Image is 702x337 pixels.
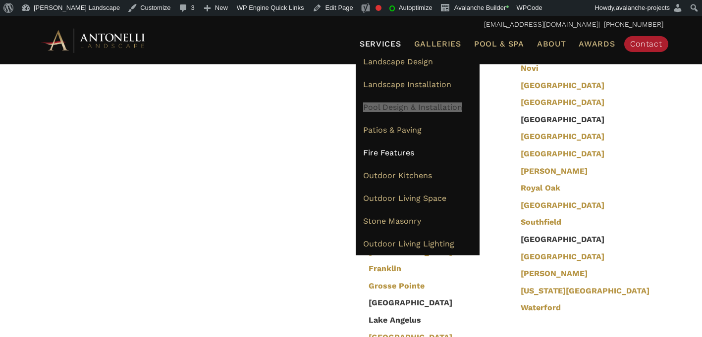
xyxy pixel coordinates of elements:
span: Fire Features [363,148,414,157]
span: • [506,2,509,12]
a: Awards [575,38,619,50]
a: Grosse Pointe [369,281,425,292]
a: Landscape Design [356,50,480,73]
a: Patios & Paving [356,119,480,142]
span: Stone Masonry [363,216,421,226]
a: Waterford [521,303,561,314]
a: [GEOGRAPHIC_DATA] [521,149,604,160]
a: Outdoor Living Lighting [356,233,480,255]
a: Galleries [410,38,465,50]
a: Outdoor Kitchens [356,164,480,187]
span: Contact [630,39,662,48]
a: [GEOGRAPHIC_DATA] [521,132,604,143]
a: Stone Masonry [356,210,480,233]
span: Landscape Design [363,57,433,66]
a: Outdoor Living Space [356,187,480,210]
a: Fire Features [356,142,480,164]
a: [GEOGRAPHIC_DATA] [521,81,604,92]
span: Outdoor Kitchens [363,171,432,180]
li: [GEOGRAPHIC_DATA] [516,231,663,248]
span: About [537,40,566,48]
span: Outdoor Living Space [363,193,446,203]
span: avalanche-projects [616,4,670,11]
span: Outdoor Living Lighting [363,239,454,248]
a: Royal Oak [521,183,560,194]
span: Pool & Spa [474,39,524,48]
a: Landscape Installation [356,73,480,96]
p: | [PHONE_NUMBER] [39,18,663,31]
a: [PERSON_NAME] [521,269,588,280]
img: Antonelli Horizontal Logo [39,27,148,54]
span: Patios & Paving [363,125,422,135]
a: Novi [521,63,539,74]
a: Services [356,38,405,50]
li: Lake Angelus [364,311,511,329]
a: About [533,38,570,50]
a: [GEOGRAPHIC_DATA] [521,97,604,108]
li: [GEOGRAPHIC_DATA] [364,294,511,312]
a: [PERSON_NAME] [521,166,588,177]
div: Focus keyphrase not set [376,5,381,11]
span: Galleries [414,39,461,48]
a: Pool & Spa [470,38,528,50]
a: [GEOGRAPHIC_DATA] [521,200,604,211]
span: Awards [579,39,615,48]
a: [GEOGRAPHIC_DATA] [521,252,604,263]
a: Franklin [369,264,401,275]
li: [GEOGRAPHIC_DATA] [516,111,663,128]
a: [EMAIL_ADDRESS][DOMAIN_NAME] [484,20,598,28]
a: [US_STATE][GEOGRAPHIC_DATA] [521,286,649,297]
span: Landscape Installation [363,80,451,89]
a: [GEOGRAPHIC_DATA] [369,247,452,258]
a: Pool Design & Installation [356,96,480,119]
a: Southfield [521,217,561,228]
span: Pool Design & Installation [363,102,462,112]
a: Contact [624,36,668,52]
span: Services [360,40,401,48]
